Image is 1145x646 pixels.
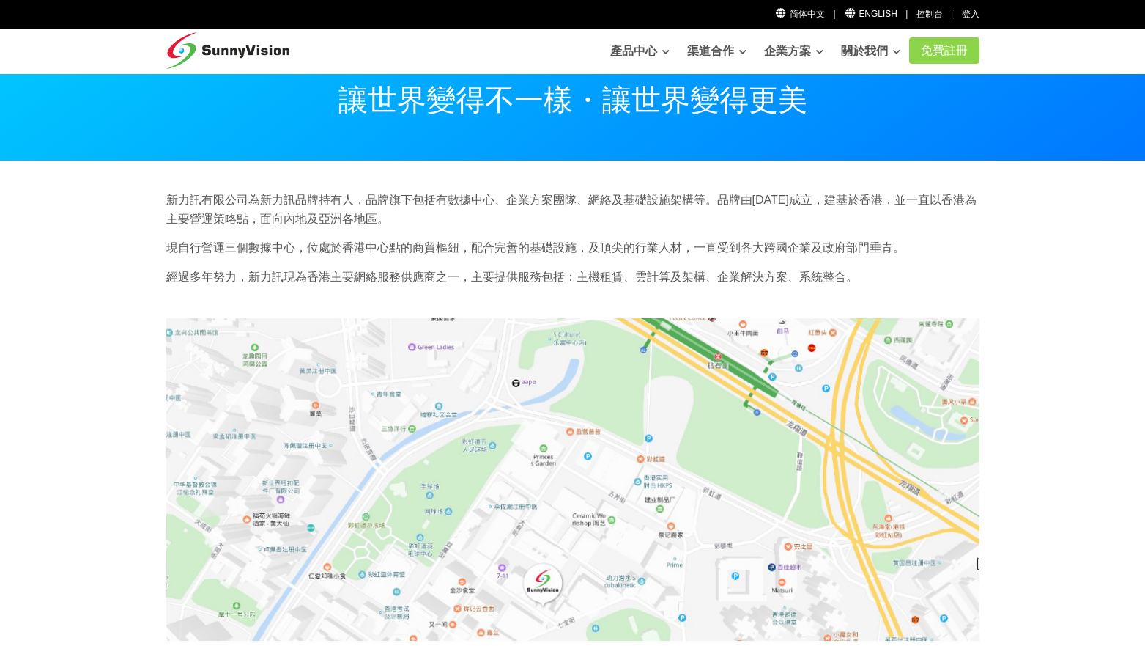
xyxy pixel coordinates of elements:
[962,9,979,19] a: 登入
[764,37,823,66] a: 企業方案
[844,9,897,19] a: English
[610,37,670,66] a: 產品中心
[833,7,835,21] li: |
[916,9,943,19] a: 控制台
[909,37,979,64] a: 免費註冊
[687,37,746,66] a: 渠道合作
[166,191,979,228] p: 新力訊有限公司為新力訊品牌持有人，品牌旗下包括有數據中心、企業方案團隊、網絡及基礎設施架構等。品牌由[DATE]成立，建基於香港，並一直以香港為主要營運策略點，面向內地及亞洲各地區。
[841,37,900,66] a: 關於我們
[166,318,979,642] img: How to visit SunnyVision?
[951,7,953,21] li: |
[166,268,979,287] p: 經過多年努力，新力訊現為香港主要網絡服務供應商之一，主要提供服務包括：主機租賃、雲計算及架構、企業解決方案、系統整合。
[775,9,826,19] a: 简体中文
[166,238,979,257] p: 現自行營運三個數據中心，位處於香港中心點的商貿樞紐，配合完善的基礎設施，及頂尖的行業人材，一直受到各大跨國企業及政府部門垂青。
[166,85,979,114] p: 讓世界變得不一樣・讓世界變得更美
[905,7,908,21] li: |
